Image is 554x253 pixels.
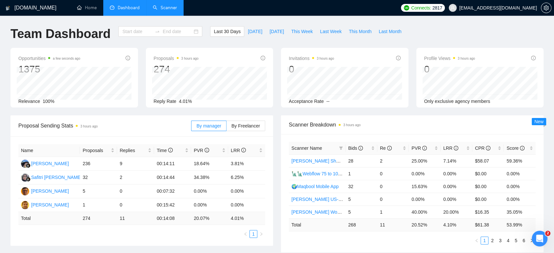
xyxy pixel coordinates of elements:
[441,218,472,231] td: 4.10 %
[287,26,316,37] button: This Week
[80,185,117,198] td: 5
[441,205,472,218] td: 20.00%
[472,154,504,167] td: $58.07
[242,230,249,238] li: Previous Page
[261,56,265,60] span: info-circle
[496,237,504,244] li: 3
[377,154,409,167] td: 2
[6,3,10,13] img: logo
[377,180,409,193] td: 0
[472,218,504,231] td: $ 61.38
[228,198,265,212] td: 0.00%
[424,99,490,104] span: Only exclusive agency members
[196,123,221,128] span: By manager
[18,99,40,104] span: Relevance
[153,5,177,10] a: searchScanner
[257,230,265,238] button: right
[409,154,441,167] td: 25.00%
[377,218,409,231] td: 11
[154,212,191,225] td: 00:14:08
[77,5,97,10] a: homeHome
[541,5,551,10] span: setting
[155,29,160,34] span: swap-right
[346,167,377,180] td: 1
[377,205,409,218] td: 1
[21,161,69,166] a: AA[PERSON_NAME]
[191,198,228,212] td: 0.00%
[291,197,366,202] a: [PERSON_NAME] US-Only Webflow
[117,157,154,171] td: 9
[377,167,409,180] td: 0
[118,5,140,10] span: Dashboard
[534,119,544,124] span: New
[472,167,504,180] td: $0.00
[289,99,324,104] span: Acceptance Rate
[530,239,534,243] span: right
[266,26,287,37] button: [DATE]
[83,147,109,154] span: Proposals
[504,193,536,205] td: 0.00%
[346,193,377,205] td: 5
[80,198,117,212] td: 1
[110,5,114,10] span: dashboard
[21,173,29,182] img: SL
[343,123,361,127] time: 3 hours ago
[441,167,472,180] td: 0.00%
[422,146,427,150] span: info-circle
[512,237,520,244] li: 5
[21,201,29,209] img: SU
[345,26,375,37] button: This Month
[191,157,228,171] td: 18.64%
[320,28,342,35] span: Last Week
[488,237,496,244] li: 2
[409,167,441,180] td: 0.00%
[154,63,199,75] div: 274
[409,180,441,193] td: 15.63%
[380,146,392,151] span: Re
[205,148,209,152] span: info-circle
[21,174,82,180] a: SLSafitri [PERSON_NAME]
[358,146,363,150] span: info-circle
[504,180,536,193] td: 0.00%
[409,205,441,218] td: 40.00%
[441,193,472,205] td: 0.00%
[387,146,392,150] span: info-circle
[432,4,442,11] span: 2817
[126,56,130,60] span: info-circle
[291,28,313,35] span: This Week
[377,193,409,205] td: 0
[458,57,475,60] time: 3 hours ago
[31,187,69,195] div: [PERSON_NAME]
[249,230,257,238] li: 1
[269,28,284,35] span: [DATE]
[289,218,346,231] td: Total
[505,237,512,244] a: 4
[231,148,246,153] span: LRR
[424,63,475,75] div: 0
[454,146,458,150] span: info-circle
[80,144,117,157] th: Proposals
[316,26,345,37] button: Last Week
[411,4,431,11] span: Connects:
[475,239,479,243] span: left
[472,205,504,218] td: $16.35
[26,163,30,168] img: gigradar-bm.png
[18,54,80,62] span: Opportunities
[532,231,547,246] iframe: Intercom live chat
[528,237,536,244] li: Next Page
[80,157,117,171] td: 236
[231,123,260,128] span: By Freelancer
[409,218,441,231] td: 20.52 %
[472,193,504,205] td: $0.00
[117,198,154,212] td: 0
[291,146,322,151] span: Scanner Name
[154,185,191,198] td: 00:07:32
[244,232,247,236] span: left
[497,237,504,244] a: 3
[404,5,409,10] img: upwork-logo.png
[257,230,265,238] li: Next Page
[409,193,441,205] td: 0.00%
[31,201,69,208] div: [PERSON_NAME]
[346,180,377,193] td: 32
[228,157,265,171] td: 3.81%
